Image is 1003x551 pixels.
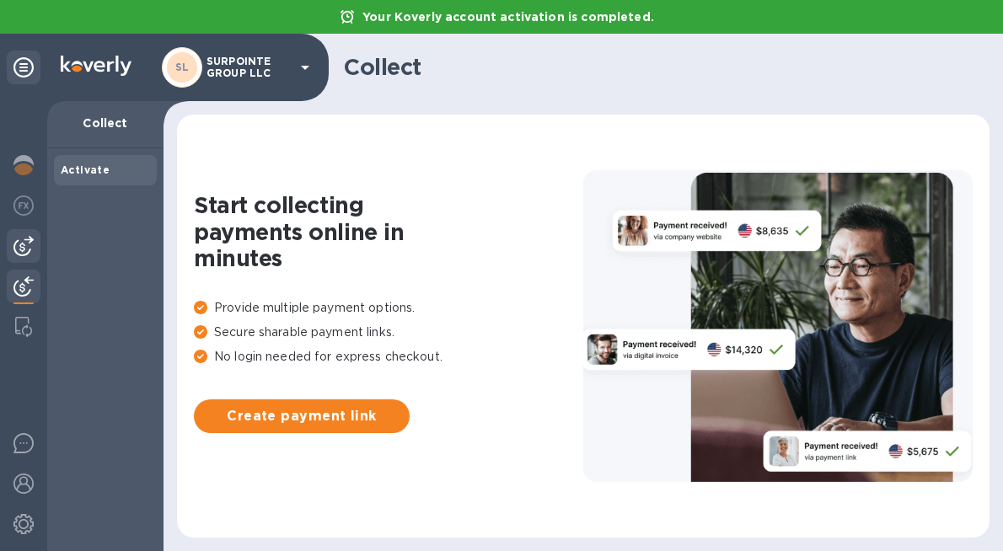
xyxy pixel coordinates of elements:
img: Logo [61,56,131,76]
img: Foreign exchange [13,195,34,216]
p: Provide multiple payment options. [194,299,583,317]
b: Activate [61,163,110,176]
p: No login needed for express checkout. [194,348,583,366]
h1: Collect [344,54,976,81]
p: Your Koverly account activation is completed. [354,8,662,25]
p: Secure sharable payment links. [194,324,583,341]
div: Unpin categories [7,51,40,84]
h1: Start collecting payments online in minutes [194,192,583,272]
p: SURPOINTE GROUP LLC [206,56,291,79]
b: SL [175,61,190,73]
span: Create payment link [207,406,396,426]
p: Collect [61,115,150,131]
button: Create payment link [194,399,410,433]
